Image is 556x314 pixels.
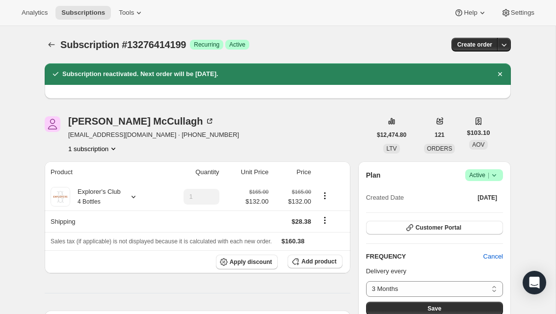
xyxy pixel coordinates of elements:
span: 121 [435,131,445,139]
small: $165.00 [292,189,311,195]
span: Add product [301,258,336,265]
span: Subscription #13276414199 [60,39,186,50]
button: Product actions [68,144,118,154]
button: Add product [288,255,342,268]
span: Active [469,170,499,180]
th: Unit Price [222,161,272,183]
button: $12,474.80 [371,128,412,142]
button: Help [448,6,493,20]
span: Customer Portal [416,224,461,232]
button: Cancel [477,249,509,264]
span: | [488,171,489,179]
span: AOV [472,141,484,148]
button: Subscriptions [55,6,111,20]
h2: Plan [366,170,381,180]
span: ORDERS [427,145,452,152]
span: Apply discount [230,258,272,266]
span: Recurring [194,41,219,49]
th: Price [271,161,314,183]
span: $28.38 [291,218,311,225]
div: Explorer's Club [70,187,121,207]
span: Tools [119,9,134,17]
span: Sales tax (if applicable) is not displayed because it is calculated with each new order. [51,238,272,245]
button: 121 [429,128,450,142]
span: $103.10 [467,128,490,138]
span: [EMAIL_ADDRESS][DOMAIN_NAME] · [PHONE_NUMBER] [68,130,239,140]
button: Create order [451,38,498,52]
span: $160.38 [282,237,305,245]
span: Analytics [22,9,48,17]
button: Shipping actions [317,215,333,226]
button: Product actions [317,190,333,201]
button: Tools [113,6,150,20]
span: Created Date [366,193,404,203]
span: $132.00 [274,197,311,207]
th: Quantity [161,161,222,183]
span: LTV [386,145,397,152]
button: [DATE] [472,191,503,205]
span: Cancel [483,252,503,262]
div: Open Intercom Messenger [523,271,546,294]
h2: FREQUENCY [366,252,483,262]
span: $12,474.80 [377,131,406,139]
span: Subscriptions [61,9,105,17]
span: Penny McCullagh [45,116,60,132]
span: [DATE] [477,194,497,202]
button: Subscriptions [45,38,58,52]
img: product img [51,187,70,207]
small: $165.00 [249,189,268,195]
span: $132.00 [245,197,268,207]
span: Save [427,305,441,313]
button: Settings [495,6,540,20]
button: Analytics [16,6,53,20]
th: Product [45,161,161,183]
span: Help [464,9,477,17]
button: Dismiss notification [493,67,507,81]
p: Delivery every [366,266,503,276]
span: Settings [511,9,534,17]
span: Create order [457,41,492,49]
button: Apply discount [216,255,278,269]
small: 4 Bottles [78,198,101,205]
span: Active [229,41,245,49]
div: [PERSON_NAME] McCullagh [68,116,214,126]
button: Customer Portal [366,221,503,235]
th: Shipping [45,210,161,232]
h2: Subscription reactivated. Next order will be [DATE]. [62,69,218,79]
